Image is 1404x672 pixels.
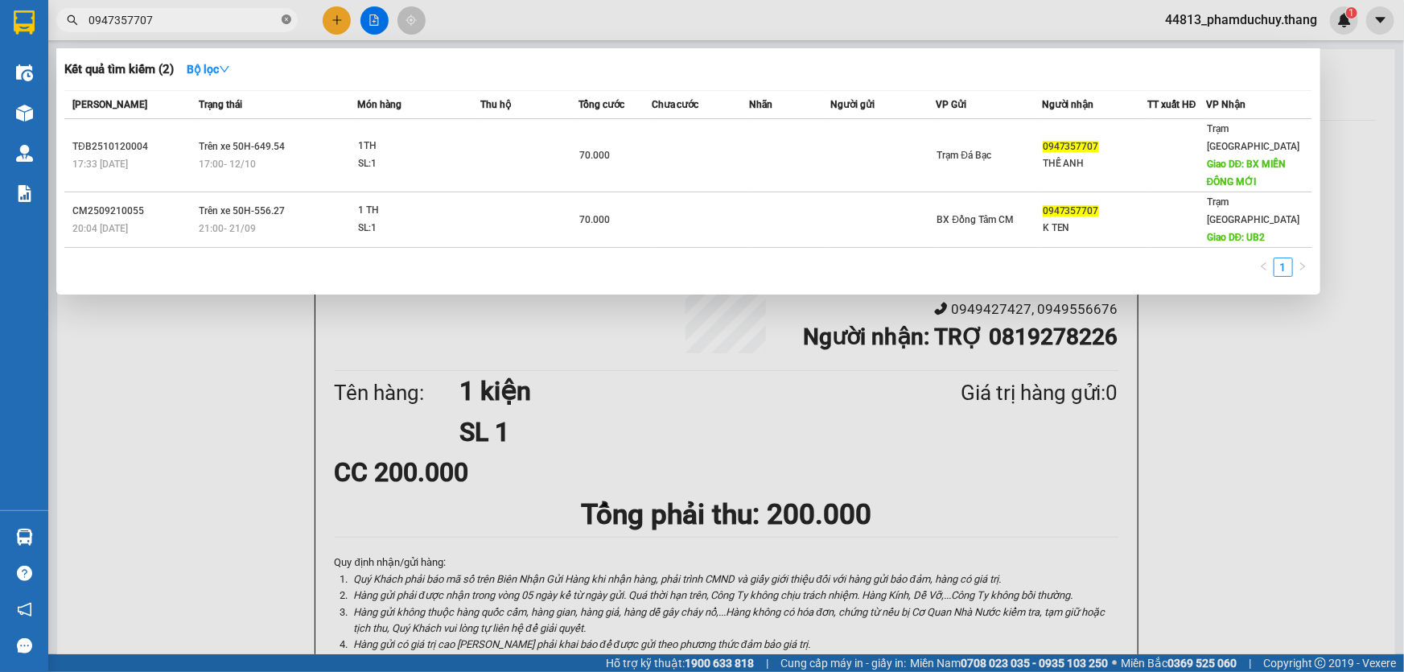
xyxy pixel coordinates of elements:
img: warehouse-icon [16,105,33,122]
span: Nhận: [105,15,143,32]
span: Trạm [GEOGRAPHIC_DATA] [1207,123,1299,152]
span: close-circle [282,13,291,28]
span: Người nhận [1042,99,1094,110]
a: 1 [1274,258,1292,276]
span: 70.000 [579,150,610,161]
span: left [1259,262,1269,271]
div: 1TH [358,138,479,155]
span: 21:00 - 21/09 [199,223,256,234]
span: VP Nhận [1206,99,1245,110]
span: Nhãn [749,99,772,110]
span: Thu hộ [480,99,511,110]
div: SL: 1 [358,220,479,237]
span: CC : [102,108,125,125]
div: 1 TH [358,202,479,220]
div: 200.000 [102,104,236,126]
div: K TEN [1043,220,1147,237]
span: VP Gửi [936,99,966,110]
span: 70.000 [579,214,610,225]
span: Giao DĐ: BX MIỀN ĐÔNG MỚI [1207,159,1287,188]
div: SL: 1 [358,155,479,173]
span: 20:04 [DATE] [72,223,128,234]
li: Next Page [1293,258,1312,277]
span: Tổng cước [578,99,624,110]
span: BX Đồng Tâm CM [937,214,1014,225]
span: TT xuất HĐ [1147,99,1196,110]
button: right [1293,258,1312,277]
span: Món hàng [357,99,401,110]
span: message [17,638,32,653]
span: Người gửi [830,99,875,110]
img: warehouse-icon [16,145,33,162]
img: logo-vxr [14,10,35,35]
span: down [219,64,230,75]
div: TRỢ [105,52,234,72]
span: Giao DĐ: UB2 [1207,232,1266,243]
input: Tìm tên, số ĐT hoặc mã đơn [89,11,278,29]
span: 0947357707 [1043,141,1099,152]
span: question-circle [17,566,32,581]
span: Trên xe 50H-556.27 [199,205,285,216]
span: [PERSON_NAME] [72,99,147,110]
span: close-circle [282,14,291,24]
span: Chưa cước [652,99,699,110]
h3: Kết quả tìm kiếm ( 2 ) [64,61,174,78]
span: Trạng thái [199,99,242,110]
span: Trên xe 50H-649.54 [199,141,285,152]
button: Bộ lọcdown [174,56,243,82]
button: left [1254,258,1274,277]
span: right [1298,262,1307,271]
img: solution-icon [16,185,33,202]
img: warehouse-icon [16,529,33,546]
li: Previous Page [1254,258,1274,277]
span: 17:33 [DATE] [72,159,128,170]
div: THẾ ANH [1043,155,1147,172]
img: warehouse-icon [16,64,33,81]
span: 0947357707 [1043,205,1099,216]
span: Trạm Đá Bạc [937,150,991,161]
span: search [67,14,78,26]
div: TĐB2510120004 [72,138,194,155]
div: 0819278226 [105,72,234,94]
li: 1 [1274,258,1293,277]
span: notification [17,602,32,617]
strong: Bộ lọc [187,63,230,76]
div: BX Miền Đông Mới [14,14,93,72]
div: Trạm Sông Đốc [105,14,234,52]
span: 17:00 - 12/10 [199,159,256,170]
span: Trạm [GEOGRAPHIC_DATA] [1207,196,1299,225]
span: Gửi: [14,15,39,32]
div: CM2509210055 [72,203,194,220]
